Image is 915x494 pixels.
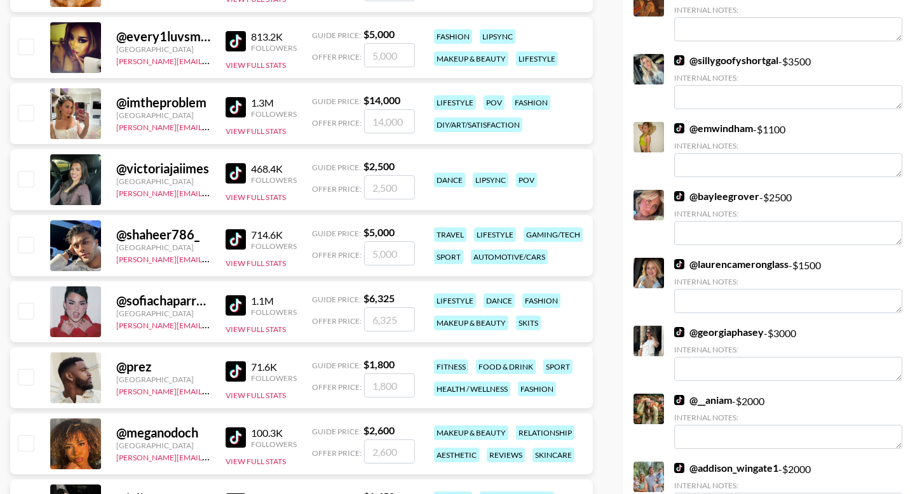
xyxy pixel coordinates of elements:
[251,439,297,449] div: Followers
[674,191,684,201] img: TikTok
[116,425,210,441] div: @ meganodoch
[674,258,902,313] div: - $ 1500
[116,95,210,110] div: @ imtheproblem
[363,292,395,304] strong: $ 6,325
[251,163,297,175] div: 468.4K
[364,241,415,265] input: 5,000
[674,209,902,218] div: Internal Notes:
[364,43,415,67] input: 5,000
[116,54,304,66] a: [PERSON_NAME][EMAIL_ADDRESS][DOMAIN_NAME]
[476,359,536,374] div: food & drink
[116,375,210,384] div: [GEOGRAPHIC_DATA]
[312,52,362,62] span: Offer Price:
[480,29,515,44] div: lipsync
[434,359,468,374] div: fitness
[363,94,400,106] strong: $ 14,000
[674,345,902,354] div: Internal Notes:
[487,448,525,462] div: reviews
[434,95,476,110] div: lifestyle
[116,384,304,396] a: [PERSON_NAME][EMAIL_ADDRESS][DOMAIN_NAME]
[434,425,508,440] div: makeup & beauty
[364,307,415,331] input: 6,325
[116,186,304,198] a: [PERSON_NAME][EMAIL_ADDRESS][DOMAIN_NAME]
[674,123,684,133] img: TikTok
[518,382,556,396] div: fashion
[226,31,246,51] img: TikTok
[674,277,902,286] div: Internal Notes:
[226,457,286,466] button: View Full Stats
[251,43,297,53] div: Followers
[312,118,362,128] span: Offer Price:
[674,54,778,67] a: @sillygoofyshortgal
[116,44,210,54] div: [GEOGRAPHIC_DATA]
[116,359,210,375] div: @ prez
[116,252,304,264] a: [PERSON_NAME][EMAIL_ADDRESS][DOMAIN_NAME]
[474,227,516,242] div: lifestyle
[522,293,560,308] div: fashion
[116,309,210,318] div: [GEOGRAPHIC_DATA]
[116,120,304,132] a: [PERSON_NAME][EMAIL_ADDRESS][DOMAIN_NAME]
[251,295,297,307] div: 1.1M
[251,241,297,251] div: Followers
[516,316,541,330] div: skits
[251,229,297,241] div: 714.6K
[674,394,902,449] div: - $ 2000
[312,427,361,436] span: Guide Price:
[524,227,583,242] div: gaming/tech
[434,173,465,187] div: dance
[674,122,753,135] a: @emwindham
[674,122,902,177] div: - $ 1100
[363,160,395,172] strong: $ 2,500
[226,229,246,250] img: TikTok
[251,175,297,185] div: Followers
[674,73,902,83] div: Internal Notes:
[674,395,684,405] img: TikTok
[674,463,684,473] img: TikTok
[516,173,537,187] div: pov
[434,51,508,66] div: makeup & beauty
[674,259,684,269] img: TikTok
[312,184,362,194] span: Offer Price:
[312,382,362,392] span: Offer Price:
[116,177,210,186] div: [GEOGRAPHIC_DATA]
[116,450,304,462] a: [PERSON_NAME][EMAIL_ADDRESS][DOMAIN_NAME]
[312,163,361,172] span: Guide Price:
[116,110,210,120] div: [GEOGRAPHIC_DATA]
[674,190,759,203] a: @bayleegrover
[674,54,902,109] div: - $ 3500
[516,425,574,440] div: relationship
[674,462,778,474] a: @addison_wingate1
[516,51,558,66] div: lifestyle
[312,30,361,40] span: Guide Price:
[251,427,297,439] div: 100.3K
[251,109,297,119] div: Followers
[543,359,573,374] div: sport
[312,295,361,304] span: Guide Price:
[364,373,415,397] input: 1,800
[674,326,764,338] a: @georgiaphasey
[116,318,304,330] a: [PERSON_NAME][EMAIL_ADDRESS][DOMAIN_NAME]
[674,413,902,422] div: Internal Notes:
[434,448,479,462] div: aesthetic
[364,175,415,199] input: 2,500
[674,5,902,15] div: Internal Notes:
[674,394,732,406] a: @__aniam
[484,293,515,308] div: dance
[251,373,297,383] div: Followers
[434,250,463,264] div: sport
[116,29,210,44] div: @ every1luvsmia._
[434,227,466,242] div: travel
[226,361,246,382] img: TikTok
[364,439,415,464] input: 2,600
[116,243,210,252] div: [GEOGRAPHIC_DATA]
[471,250,548,264] div: automotive/cars
[674,481,902,490] div: Internal Notes:
[226,126,286,136] button: View Full Stats
[363,424,395,436] strong: $ 2,600
[312,448,362,458] span: Offer Price:
[251,97,297,109] div: 1.3M
[312,250,362,260] span: Offer Price:
[674,326,902,381] div: - $ 3000
[251,30,297,43] div: 813.2K
[226,258,286,268] button: View Full Stats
